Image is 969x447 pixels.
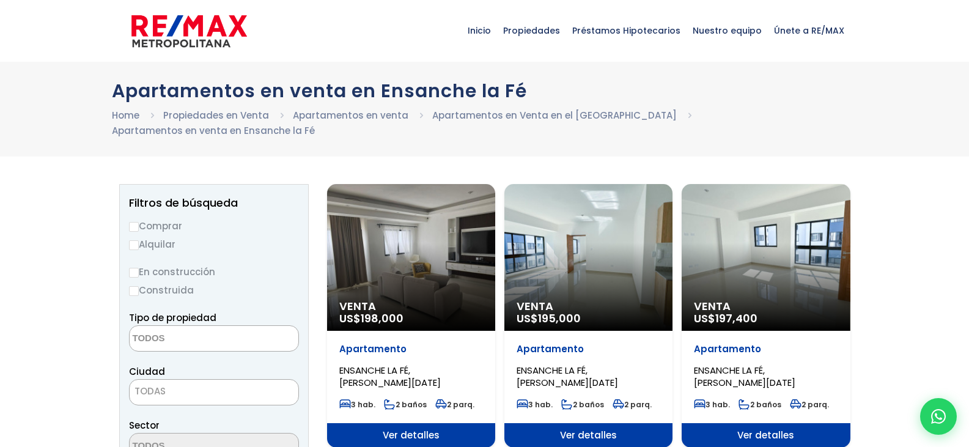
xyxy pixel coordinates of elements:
[130,326,248,352] textarea: Search
[694,364,795,389] span: ENSANCHE LA FÉ, [PERSON_NAME][DATE]
[112,80,858,102] h1: Apartamentos en venta en Ensanche la Fé
[538,311,581,326] span: 195,000
[694,343,838,355] p: Apartamento
[339,343,483,355] p: Apartamento
[129,286,139,296] input: Construida
[134,385,166,397] span: TODAS
[517,343,660,355] p: Apartamento
[129,268,139,278] input: En construcción
[129,365,165,378] span: Ciudad
[768,12,850,49] span: Únete a RE/MAX
[129,379,299,405] span: TODAS
[694,399,730,410] span: 3 hab.
[112,123,315,138] li: Apartamentos en venta en Ensanche la Fé
[715,311,757,326] span: 197,400
[739,399,781,410] span: 2 baños
[517,399,553,410] span: 3 hab.
[339,300,483,312] span: Venta
[130,383,298,400] span: TODAS
[129,283,299,298] label: Construida
[517,364,618,389] span: ENSANCHE LA FÉ, [PERSON_NAME][DATE]
[790,399,829,410] span: 2 parq.
[339,364,441,389] span: ENSANCHE LA FÉ, [PERSON_NAME][DATE]
[129,419,160,432] span: Sector
[293,109,408,122] a: Apartamentos en venta
[112,109,139,122] a: Home
[129,197,299,209] h2: Filtros de búsqueda
[129,311,216,324] span: Tipo de propiedad
[687,12,768,49] span: Nuestro equipo
[694,311,757,326] span: US$
[435,399,474,410] span: 2 parq.
[129,237,299,252] label: Alquilar
[129,264,299,279] label: En construcción
[361,311,403,326] span: 198,000
[613,399,652,410] span: 2 parq.
[462,12,497,49] span: Inicio
[163,109,269,122] a: Propiedades en Venta
[566,12,687,49] span: Préstamos Hipotecarios
[129,222,139,232] input: Comprar
[339,311,403,326] span: US$
[561,399,604,410] span: 2 baños
[384,399,427,410] span: 2 baños
[339,399,375,410] span: 3 hab.
[129,218,299,234] label: Comprar
[432,109,677,122] a: Apartamentos en Venta en el [GEOGRAPHIC_DATA]
[129,240,139,250] input: Alquilar
[497,12,566,49] span: Propiedades
[131,13,247,50] img: remax-metropolitana-logo
[517,300,660,312] span: Venta
[517,311,581,326] span: US$
[694,300,838,312] span: Venta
